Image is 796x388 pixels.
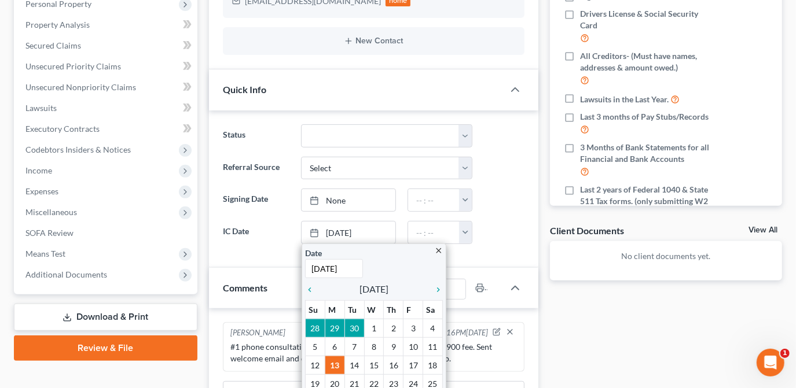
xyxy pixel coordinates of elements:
[403,319,423,337] td: 3
[428,282,443,296] a: chevron_right
[305,282,320,296] a: chevron_left
[434,246,443,255] i: close
[580,50,714,73] span: All Creditors- (Must have names, addresses & amount owed.)
[25,82,136,92] span: Unsecured Nonpriority Claims
[325,319,344,337] td: 29
[344,356,364,374] td: 14
[25,165,52,175] span: Income
[302,221,395,243] a: [DATE]
[428,285,443,294] i: chevron_right
[25,61,121,71] span: Unsecured Priority Claims
[580,142,714,165] span: 3 Months of Bank Statements for all Financial and Bank Accounts
[14,304,197,331] a: Download & Print
[364,300,384,319] th: W
[325,300,344,319] th: M
[16,35,197,56] a: Secured Claims
[344,300,364,319] th: Tu
[580,111,709,123] span: Last 3 months of Pay Stubs/Records
[16,119,197,139] a: Executory Contracts
[550,224,624,237] div: Client Documents
[364,337,384,356] td: 8
[25,186,58,196] span: Expenses
[423,319,443,337] td: 4
[25,124,100,134] span: Executory Contracts
[306,337,325,356] td: 5
[230,327,285,339] div: [PERSON_NAME]
[403,337,423,356] td: 10
[16,56,197,77] a: Unsecured Priority Claims
[302,189,395,211] a: None
[403,300,423,319] th: F
[423,356,443,374] td: 18
[217,157,295,180] label: Referral Source
[25,269,107,279] span: Additional Documents
[305,259,363,278] input: 1/1/2013
[223,282,267,293] span: Comments
[217,221,295,244] label: IC Date
[384,319,403,337] td: 2
[16,14,197,35] a: Property Analysis
[14,335,197,361] a: Review & File
[25,145,131,154] span: Codebtors Insiders & Notices
[559,250,773,262] p: No client documents yet.
[232,36,515,46] button: New Contact
[305,285,320,294] i: chevron_left
[16,77,197,98] a: Unsecured Nonpriority Claims
[580,94,669,105] span: Lawsuits in the Last Year.
[325,356,344,374] td: 13
[16,98,197,119] a: Lawsuits
[384,337,403,356] td: 9
[306,356,325,374] td: 12
[25,207,77,217] span: Miscellaneous
[325,337,344,356] td: 6
[360,282,388,296] span: [DATE]
[306,300,325,319] th: Su
[306,319,325,337] td: 28
[217,189,295,212] label: Signing Date
[434,243,443,257] a: close
[423,300,443,319] th: Sa
[364,356,384,374] td: 15
[344,337,364,356] td: 7
[25,249,65,258] span: Means Test
[580,184,714,219] span: Last 2 years of Federal 1040 & State 511 Tax forms. (only submitting W2 is not acceptable)
[403,356,423,374] td: 17
[757,349,784,376] iframe: Intercom live chat
[384,300,403,319] th: Th
[305,247,322,259] label: Date
[230,341,517,364] div: #1 phone consultation complete, OKWB Chp 7 confimed. $1900 fee. Sent welcome email and docs to [P...
[25,40,81,50] span: Secured Claims
[435,327,488,338] span: 04:16PM[DATE]
[384,356,403,374] td: 16
[364,319,384,337] td: 1
[217,124,295,147] label: Status
[25,228,74,238] span: SOFA Review
[749,226,777,234] a: View All
[408,221,460,243] input: -- : --
[780,349,790,358] span: 1
[423,337,443,356] td: 11
[25,20,90,29] span: Property Analysis
[223,84,266,95] span: Quick Info
[16,223,197,243] a: SOFA Review
[25,103,57,113] span: Lawsuits
[408,189,460,211] input: -- : --
[580,8,714,31] span: Drivers License & Social Security Card
[344,319,364,337] td: 30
